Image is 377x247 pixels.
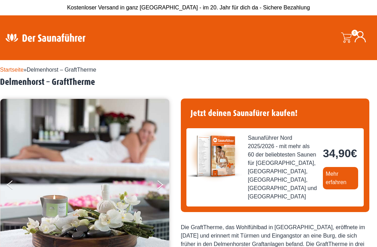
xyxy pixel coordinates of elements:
[186,104,364,123] h4: Jetzt deinen Saunafürer kaufen!
[156,177,173,195] button: Next
[67,5,310,10] span: Kostenloser Versand in ganz [GEOGRAPHIC_DATA] - im 20. Jahr für dich da - Sichere Bezahlung
[352,30,358,36] span: 0
[186,128,242,184] img: der-saunafuehrer-2025-nord.jpg
[323,167,358,189] a: Mehr erfahren
[27,67,96,73] span: Delmenhorst – GraftTherme
[323,147,357,160] bdi: 34,90
[248,134,317,201] span: Saunaführer Nord 2025/2026 - mit mehr als 60 der beliebtesten Saunen für [GEOGRAPHIC_DATA], [GEOG...
[7,177,24,195] button: Previous
[351,147,357,160] span: €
